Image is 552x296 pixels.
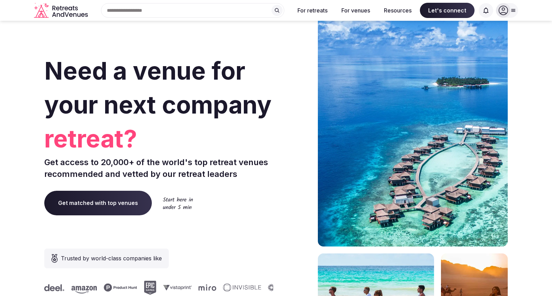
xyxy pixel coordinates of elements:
img: Start here in under 5 min [163,197,193,209]
svg: Vistaprint company logo [163,285,191,290]
span: Trusted by world-class companies like [61,254,162,262]
svg: Deel company logo [44,284,64,291]
svg: Epic Games company logo [143,281,156,295]
a: Visit the homepage [34,3,89,18]
svg: Invisible company logo [222,284,260,292]
button: For retreats [292,3,333,18]
span: Need a venue for your next company [44,56,272,119]
button: For venues [336,3,376,18]
span: Let's connect [420,3,475,18]
p: Get access to 20,000+ of the world's top retreat venues recommended and vetted by our retreat lea... [44,156,273,180]
svg: Miro company logo [198,284,215,291]
svg: Retreats and Venues company logo [34,3,89,18]
a: Get matched with top venues [44,191,152,215]
button: Resources [378,3,417,18]
span: retreat? [44,122,273,156]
